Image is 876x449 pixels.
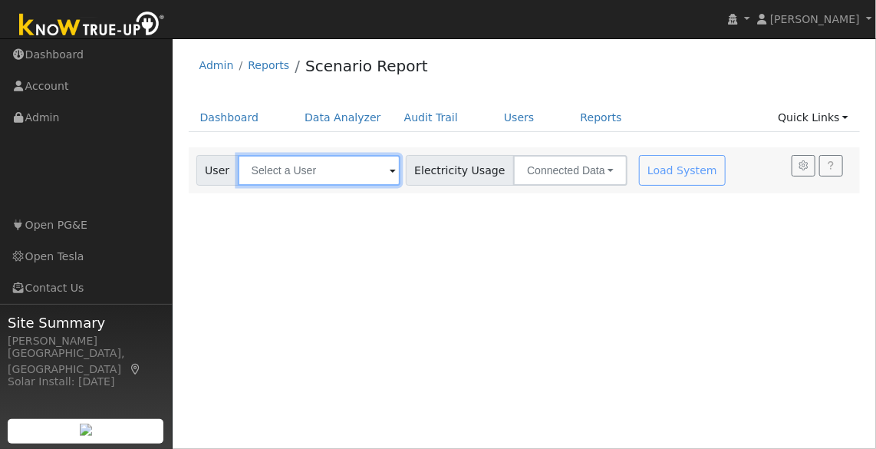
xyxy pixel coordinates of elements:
[8,312,164,333] span: Site Summary
[305,57,428,75] a: Scenario Report
[129,363,143,375] a: Map
[492,104,546,132] a: Users
[293,104,393,132] a: Data Analyzer
[12,8,173,43] img: Know True-Up
[80,424,92,436] img: retrieve
[248,59,289,71] a: Reports
[406,155,514,186] span: Electricity Usage
[792,155,815,177] button: Settings
[819,155,843,177] a: Help Link
[8,333,164,349] div: [PERSON_NAME]
[569,104,634,132] a: Reports
[8,374,164,390] div: Solar Install: [DATE]
[8,345,164,378] div: [GEOGRAPHIC_DATA], [GEOGRAPHIC_DATA]
[238,155,400,186] input: Select a User
[770,13,860,25] span: [PERSON_NAME]
[199,59,234,71] a: Admin
[189,104,271,132] a: Dashboard
[393,104,469,132] a: Audit Trail
[513,155,627,186] button: Connected Data
[766,104,860,132] a: Quick Links
[196,155,239,186] span: User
